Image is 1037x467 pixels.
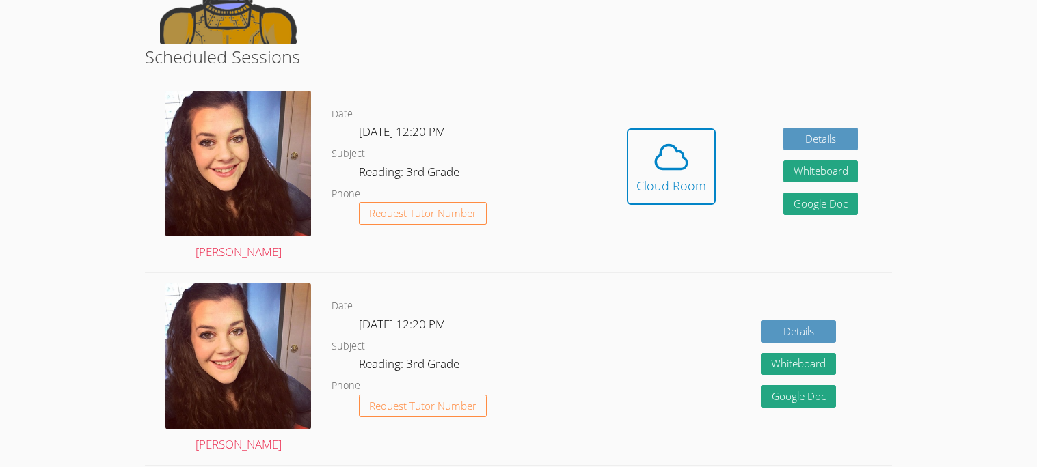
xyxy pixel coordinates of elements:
[332,186,360,203] dt: Phone
[145,44,891,70] h2: Scheduled Sessions
[783,128,859,150] a: Details
[369,401,476,411] span: Request Tutor Number
[783,160,859,183] button: Whiteboard
[359,124,446,139] span: [DATE] 12:20 PM
[761,320,836,343] a: Details
[332,378,360,395] dt: Phone
[332,106,353,123] dt: Date
[783,193,859,215] a: Google Doc
[165,283,311,455] a: [PERSON_NAME]
[165,283,311,429] img: avatar.png
[332,145,365,162] dt: Subject
[165,91,311,262] a: [PERSON_NAME]
[761,385,836,408] a: Google Doc
[636,176,706,195] div: Cloud Room
[359,354,462,378] dd: Reading: 3rd Grade
[359,395,487,417] button: Request Tutor Number
[359,316,446,332] span: [DATE] 12:20 PM
[359,162,462,186] dd: Reading: 3rd Grade
[332,298,353,315] dt: Date
[761,353,836,376] button: Whiteboard
[332,338,365,355] dt: Subject
[165,91,311,236] img: avatar.png
[359,202,487,225] button: Request Tutor Number
[627,128,716,205] button: Cloud Room
[369,208,476,218] span: Request Tutor Number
